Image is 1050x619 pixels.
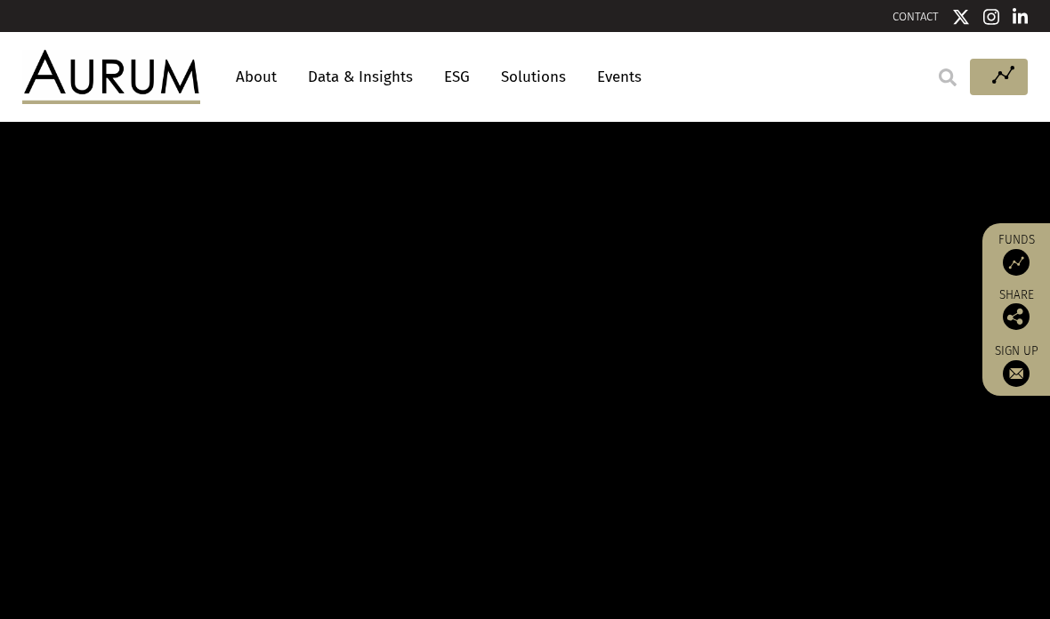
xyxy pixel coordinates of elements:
[991,232,1041,276] a: Funds
[991,343,1041,387] a: Sign up
[1013,8,1029,26] img: Linkedin icon
[299,60,422,93] a: Data & Insights
[892,10,939,23] a: CONTACT
[983,8,999,26] img: Instagram icon
[588,60,642,93] a: Events
[1003,303,1030,330] img: Share this post
[492,60,575,93] a: Solutions
[1003,249,1030,276] img: Access Funds
[952,8,970,26] img: Twitter icon
[1003,360,1030,387] img: Sign up to our newsletter
[991,289,1041,330] div: Share
[939,68,957,86] img: search.svg
[22,50,200,103] img: Aurum
[227,60,286,93] a: About
[435,60,479,93] a: ESG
